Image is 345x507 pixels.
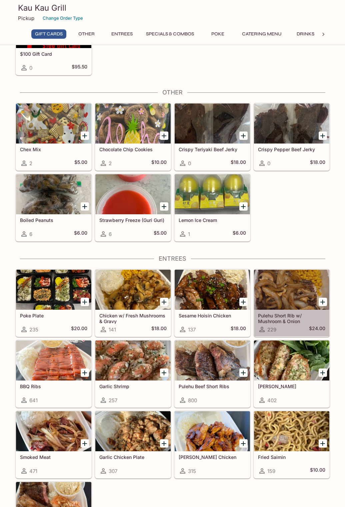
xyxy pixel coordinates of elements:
[239,439,248,448] button: Add Teri Chicken
[109,326,116,333] span: 141
[160,202,168,211] button: Add Strawberry Freeze (Guri Guri)
[233,230,246,238] h5: $6.00
[81,368,89,377] button: Add BBQ Ribs
[20,454,87,460] h5: Smoked Meat
[174,269,250,337] a: Sesame Hoisin Chicken137$18.00
[174,340,250,408] a: Pulehu Beef Short Ribs800
[188,160,191,167] span: 0
[109,397,117,404] span: 257
[16,174,91,214] div: Boiled Peanuts
[81,132,89,140] button: Add Chex Mix
[231,159,246,167] h5: $18.00
[20,147,87,152] h5: Chex Mix
[109,160,112,167] span: 2
[175,340,250,381] div: Pulehu Beef Short Ribs
[16,270,91,310] div: Poke Plate
[95,340,171,408] a: Garlic Shrimp257
[254,340,330,408] a: [PERSON_NAME]402
[142,29,198,39] button: Specials & Combos
[20,384,87,389] h5: BBQ Ribs
[72,29,102,39] button: Other
[267,326,276,333] span: 229
[179,313,246,318] h5: Sesame Hoisin Chicken
[258,384,325,389] h5: [PERSON_NAME]
[95,270,171,310] div: Chicken w/ Fresh Mushrooms & Gravy
[18,15,34,21] p: Pickup
[16,103,91,144] div: Chex Mix
[71,325,87,333] h5: $20.00
[188,468,196,474] span: 315
[99,147,167,152] h5: Chocolate Chip Cookies
[40,13,86,23] button: Change Order Type
[231,325,246,333] h5: $18.00
[258,147,325,152] h5: Crispy Pepper Beef Jerky
[174,174,250,241] a: Lemon Ice Cream1$6.00
[238,29,285,39] button: Catering Menu
[16,411,91,451] div: Smoked Meat
[81,439,89,448] button: Add Smoked Meat
[254,269,330,337] a: Pulehu Short Rib w/ Mushroom & Onion229$24.00
[188,397,197,404] span: 800
[160,439,168,448] button: Add Garlic Chicken Plate
[29,65,32,71] span: 0
[175,270,250,310] div: Sesame Hoisin Chicken
[20,217,87,223] h5: Boiled Peanuts
[319,439,327,448] button: Add Fried Saimin
[107,29,137,39] button: Entrees
[109,468,117,474] span: 307
[151,159,167,167] h5: $10.00
[310,159,325,167] h5: $18.00
[258,454,325,460] h5: Fried Saimin
[29,160,32,167] span: 2
[74,230,87,238] h5: $6.00
[29,231,32,237] span: 6
[179,217,246,223] h5: Lemon Ice Cream
[99,217,167,223] h5: Strawberry Freeze (Guri Guri)
[258,313,325,324] h5: Pulehu Short Rib w/ Mushroom & Onion
[188,326,196,333] span: 137
[16,8,91,48] div: $100 Gift Card
[20,313,87,318] h5: Poke Plate
[254,103,330,171] a: Crispy Pepper Beef Jerky0$18.00
[254,411,329,451] div: Fried Saimin
[239,202,248,211] button: Add Lemon Ice Cream
[81,298,89,306] button: Add Poke Plate
[267,397,277,404] span: 402
[291,29,321,39] button: Drinks
[175,103,250,144] div: Crispy Teriyaki Beef Jerky
[109,231,112,237] span: 6
[309,325,325,333] h5: $24.00
[267,468,275,474] span: 159
[29,397,38,404] span: 641
[174,411,250,478] a: [PERSON_NAME] Chicken315
[29,326,38,333] span: 235
[175,411,250,451] div: Teri Chicken
[254,103,329,144] div: Crispy Pepper Beef Jerky
[179,384,246,389] h5: Pulehu Beef Short Ribs
[16,340,92,408] a: BBQ Ribs641
[154,230,167,238] h5: $5.00
[188,231,190,237] span: 1
[319,132,327,140] button: Add Crispy Pepper Beef Jerky
[31,29,66,39] button: Gift Cards
[319,298,327,306] button: Add Pulehu Short Rib w/ Mushroom & Onion
[74,159,87,167] h5: $5.00
[15,89,330,96] h4: Other
[16,174,92,241] a: Boiled Peanuts6$6.00
[16,103,92,171] a: Chex Mix2$5.00
[16,269,92,337] a: Poke Plate235$20.00
[95,174,171,214] div: Strawberry Freeze (Guri Guri)
[99,384,167,389] h5: Garlic Shrimp
[203,29,233,39] button: Poke
[239,368,248,377] button: Add Pulehu Beef Short Ribs
[95,103,171,144] div: Chocolate Chip Cookies
[175,174,250,214] div: Lemon Ice Cream
[239,132,248,140] button: Add Crispy Teriyaki Beef Jerky
[16,340,91,381] div: BBQ Ribs
[20,51,87,57] h5: $100 Gift Card
[95,103,171,171] a: Chocolate Chip Cookies2$10.00
[95,411,171,451] div: Garlic Chicken Plate
[72,64,87,72] h5: $95.50
[160,298,168,306] button: Add Chicken w/ Fresh Mushrooms & Gravy
[95,269,171,337] a: Chicken w/ Fresh Mushrooms & Gravy141$18.00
